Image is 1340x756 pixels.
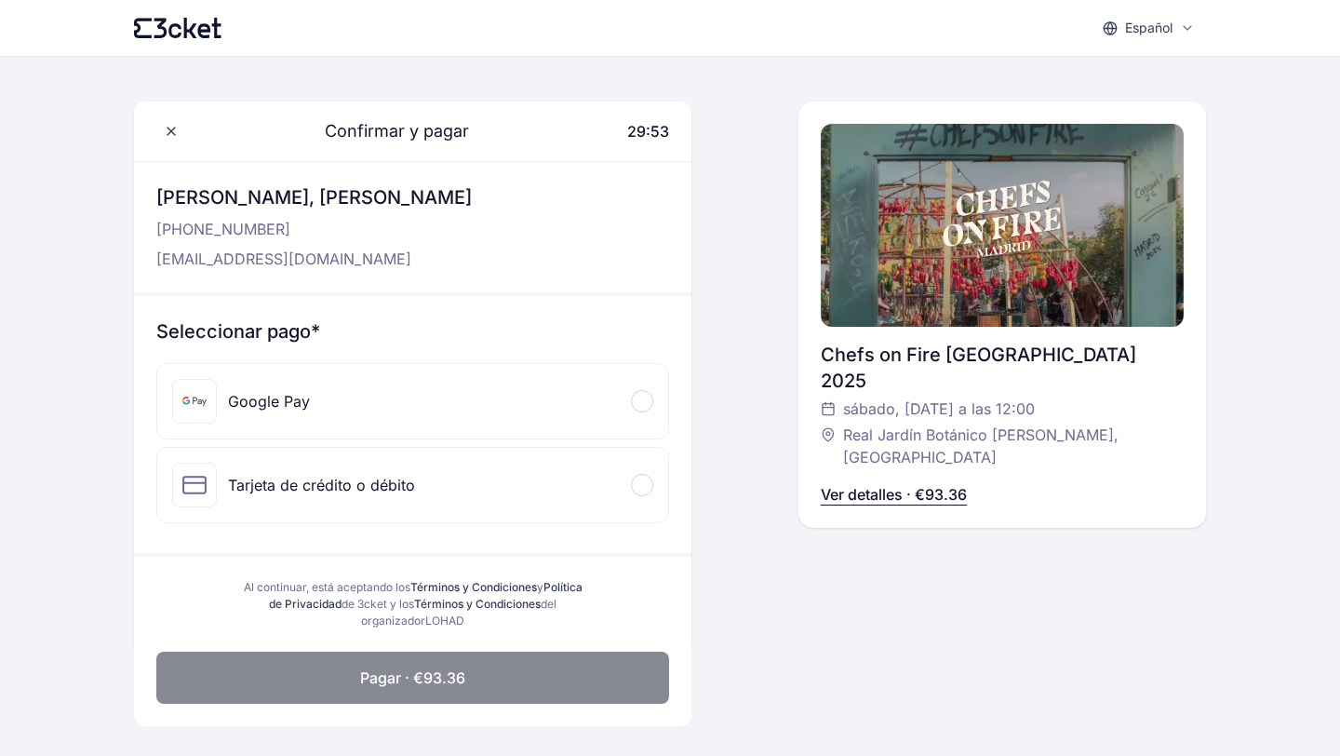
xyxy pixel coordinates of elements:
button: Pagar · €93.36 [156,652,669,704]
div: Chefs on Fire [GEOGRAPHIC_DATA] 2025 [821,342,1184,394]
div: Google Pay [228,390,310,412]
div: Tarjeta de crédito o débito [228,474,415,496]
a: Términos y Condiciones [414,597,541,611]
span: LOHAD [425,614,464,628]
a: Términos y Condiciones [410,580,537,594]
span: Pagar · €93.36 [360,667,465,689]
p: Español [1125,19,1172,37]
h3: Seleccionar pago* [156,318,669,344]
p: [EMAIL_ADDRESS][DOMAIN_NAME] [156,248,472,270]
span: Real Jardín Botánico [PERSON_NAME], [GEOGRAPHIC_DATA] [843,424,1165,468]
span: 29:53 [627,122,669,141]
span: sábado, [DATE] a las 12:00 [843,398,1035,420]
h3: [PERSON_NAME], [PERSON_NAME] [156,184,472,210]
span: Confirmar y pagar [302,118,469,144]
p: [PHONE_NUMBER] [156,218,472,240]
p: Ver detalles · €93.36 [821,483,967,506]
div: Al continuar, está aceptando los y de 3cket y los del organizador [238,579,587,629]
